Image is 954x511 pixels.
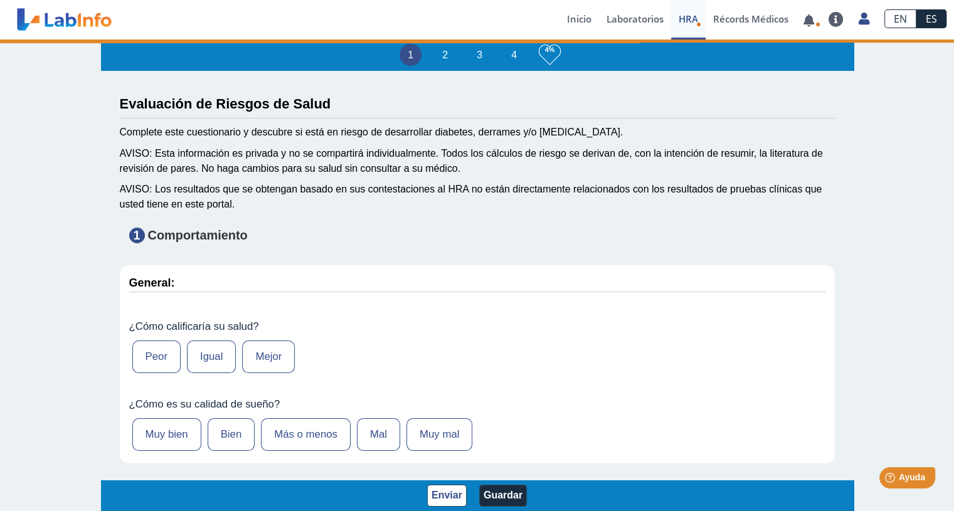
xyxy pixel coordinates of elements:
[132,418,201,451] label: Muy bien
[400,44,421,66] li: 1
[120,182,835,212] div: AVISO: Los resultados que se obtengan basado en sus contestaciones al HRA no están directamente r...
[469,44,490,66] li: 3
[503,44,525,66] li: 4
[120,125,835,140] div: Complete este cuestionario y descubre si está en riesgo de desarrollar diabetes, derrames y/o [ME...
[479,485,527,507] button: Guardar
[679,13,698,25] span: HRA
[884,9,916,28] a: EN
[120,96,835,112] h3: Evaluación de Riesgos de Salud
[132,340,181,373] label: Peor
[842,462,940,497] iframe: Help widget launcher
[120,146,835,176] div: AVISO: Esta información es privada y no se compartirá individualmente. Todos los cálculos de ries...
[916,9,946,28] a: ES
[427,485,467,507] button: Enviar
[434,44,456,66] li: 2
[242,340,295,373] label: Mejor
[539,42,561,58] h3: 4%
[187,340,236,373] label: Igual
[129,398,825,411] label: ¿Cómo es su calidad de sueño?
[129,320,825,333] label: ¿Cómo calificaría su salud?
[261,418,351,451] label: Más o menos
[148,228,248,242] strong: Comportamiento
[406,418,472,451] label: Muy mal
[208,418,255,451] label: Bien
[129,277,175,289] strong: General:
[357,418,400,451] label: Mal
[129,228,145,243] span: 1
